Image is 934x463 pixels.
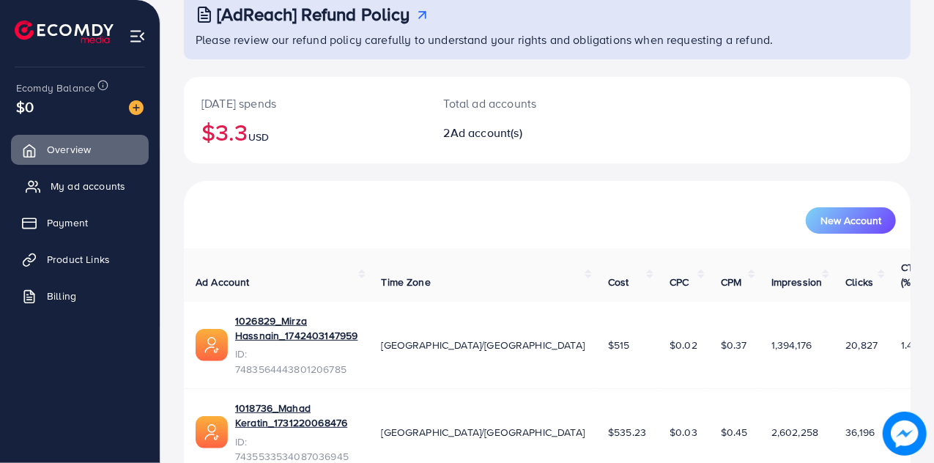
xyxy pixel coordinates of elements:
[820,215,881,226] span: New Account
[382,425,585,440] span: [GEOGRAPHIC_DATA]/[GEOGRAPHIC_DATA]
[235,347,358,377] span: ID: 7483564443801206785
[670,275,689,289] span: CPC
[129,100,144,115] img: image
[11,135,149,164] a: Overview
[382,338,585,352] span: [GEOGRAPHIC_DATA]/[GEOGRAPHIC_DATA]
[47,252,110,267] span: Product Links
[248,130,269,144] span: USD
[16,81,95,95] span: Ecomdy Balance
[608,425,646,440] span: $535.23
[901,338,919,352] span: 1.49
[11,245,149,274] a: Product Links
[451,125,522,141] span: Ad account(s)
[217,4,410,25] h3: [AdReach] Refund Policy
[196,416,228,448] img: ic-ads-acc.e4c84228.svg
[235,314,358,344] a: 1026829_Mirza Hassnain_1742403147959
[901,260,920,289] span: CTR (%)
[11,281,149,311] a: Billing
[201,95,409,112] p: [DATE] spends
[845,338,878,352] span: 20,827
[11,171,149,201] a: My ad accounts
[235,401,358,431] a: 1018736_Mahad Keratin_1731220068476
[382,275,431,289] span: Time Zone
[444,126,590,140] h2: 2
[196,329,228,361] img: ic-ads-acc.e4c84228.svg
[444,95,590,112] p: Total ad accounts
[721,338,747,352] span: $0.37
[608,275,629,289] span: Cost
[196,275,250,289] span: Ad Account
[771,425,818,440] span: 2,602,258
[806,207,896,234] button: New Account
[771,275,823,289] span: Impression
[16,96,34,117] span: $0
[47,289,76,303] span: Billing
[883,412,927,456] img: image
[608,338,630,352] span: $515
[845,275,873,289] span: Clicks
[196,31,902,48] p: Please review our refund policy carefully to understand your rights and obligations when requesti...
[201,118,409,146] h2: $3.3
[47,142,91,157] span: Overview
[11,208,149,237] a: Payment
[15,21,114,43] img: logo
[47,215,88,230] span: Payment
[51,179,125,193] span: My ad accounts
[670,425,697,440] span: $0.03
[771,338,812,352] span: 1,394,176
[721,425,748,440] span: $0.45
[721,275,741,289] span: CPM
[670,338,697,352] span: $0.02
[845,425,875,440] span: 36,196
[129,28,146,45] img: menu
